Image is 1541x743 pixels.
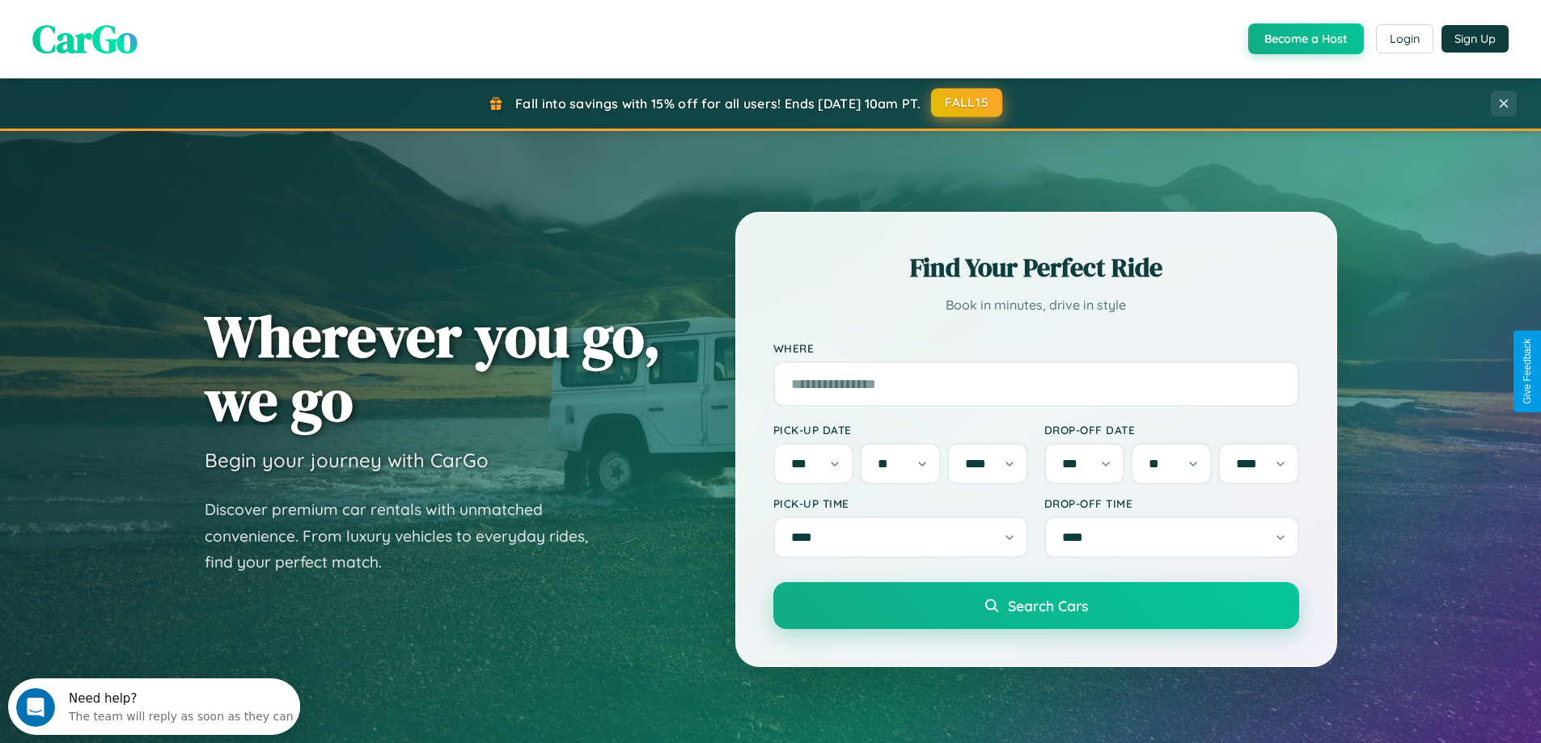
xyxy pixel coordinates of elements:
[1248,23,1364,54] button: Become a Host
[16,688,55,727] iframe: Intercom live chat
[773,496,1028,510] label: Pick-up Time
[1376,24,1433,53] button: Login
[773,293,1299,317] p: Book in minutes, drive in style
[931,88,1002,117] button: FALL15
[205,304,661,432] h1: Wherever you go, we go
[61,27,286,44] div: The team will reply as soon as they can
[1442,25,1509,53] button: Sign Up
[773,423,1028,437] label: Pick-up Date
[205,448,489,472] h3: Begin your journey with CarGo
[773,250,1299,285] h2: Find Your Perfect Ride
[1044,496,1299,510] label: Drop-off Time
[61,14,286,27] div: Need help?
[8,678,300,735] iframe: Intercom live chat discovery launcher
[1008,597,1088,614] span: Search Cars
[6,6,301,51] div: Open Intercom Messenger
[515,95,921,112] span: Fall into savings with 15% off for all users! Ends [DATE] 10am PT.
[773,582,1299,629] button: Search Cars
[205,496,609,576] p: Discover premium car rentals with unmatched convenience. From luxury vehicles to everyday rides, ...
[32,12,138,65] span: CarGo
[1044,423,1299,437] label: Drop-off Date
[773,341,1299,355] label: Where
[1522,339,1533,404] div: Give Feedback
